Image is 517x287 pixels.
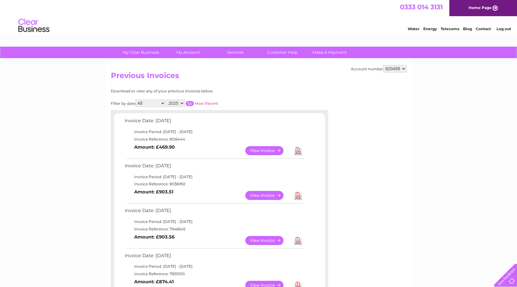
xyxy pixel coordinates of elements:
[245,146,291,155] a: View
[351,65,406,72] div: Account number
[304,47,355,58] a: Make A Payment
[497,26,511,31] a: Log out
[123,162,305,173] td: Invoice Date: [DATE]
[18,16,50,35] img: logo.png
[134,144,175,150] b: Amount: £469.90
[195,101,218,106] a: Most Recent
[111,100,274,107] div: Filter by date
[123,117,305,128] td: Invoice Date: [DATE]
[294,191,302,200] a: Download
[134,189,174,195] b: Amount: £903.51
[245,191,291,200] a: View
[476,26,491,31] a: Contact
[123,225,305,233] td: Invoice Reference: 7946645
[112,3,406,30] div: Clear Business is a trading name of Verastar Limited (registered in [GEOGRAPHIC_DATA] No. 3667643...
[408,26,419,31] a: Water
[123,270,305,278] td: Invoice Reference: 7855100
[115,47,166,58] a: My Clear Business
[463,26,472,31] a: Blog
[123,180,305,188] td: Invoice Reference: 8036992
[123,206,305,218] td: Invoice Date: [DATE]
[123,173,305,181] td: Invoice Period: [DATE] - [DATE]
[257,47,308,58] a: Customer Help
[123,136,305,143] td: Invoice Reference: 8126444
[123,263,305,270] td: Invoice Period: [DATE] - [DATE]
[441,26,459,31] a: Telecoms
[134,234,175,240] b: Amount: £903.56
[111,71,406,83] h2: Previous Invoices
[162,47,214,58] a: My Account
[294,146,302,155] a: Download
[123,218,305,225] td: Invoice Period: [DATE] - [DATE]
[123,128,305,136] td: Invoice Period: [DATE] - [DATE]
[423,26,437,31] a: Energy
[245,236,291,245] a: View
[111,89,274,93] div: Download or view any of your previous invoices below.
[294,236,302,245] a: Download
[123,252,305,263] td: Invoice Date: [DATE]
[134,279,174,285] b: Amount: £874.41
[400,3,443,11] a: 0333 014 3131
[210,47,261,58] a: Services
